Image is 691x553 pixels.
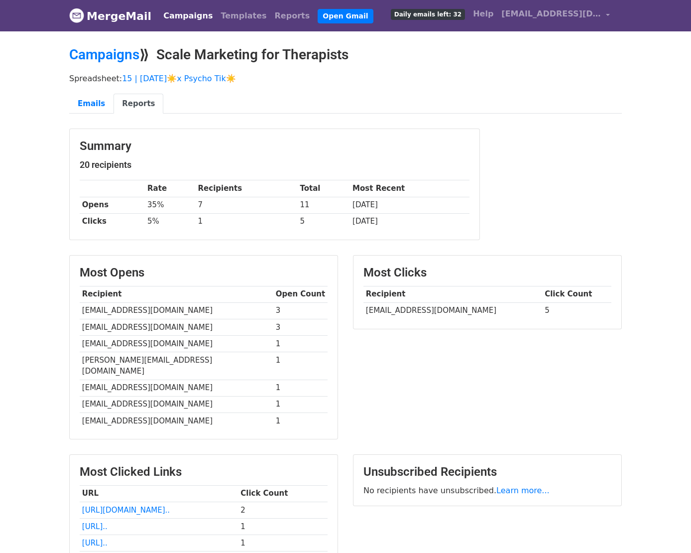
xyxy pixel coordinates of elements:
h3: Most Clicks [363,266,611,280]
td: 5 [298,213,350,230]
a: Learn more... [496,486,550,495]
td: [PERSON_NAME][EMAIL_ADDRESS][DOMAIN_NAME] [80,352,273,380]
p: Spreadsheet: [69,73,622,84]
a: MergeMail [69,5,151,26]
td: 35% [145,197,196,213]
td: 1 [273,335,328,352]
td: 5% [145,213,196,230]
h3: Unsubscribed Recipients [363,465,611,479]
h3: Summary [80,139,469,153]
th: Recipient [80,286,273,302]
span: [EMAIL_ADDRESS][DOMAIN_NAME] [501,8,601,20]
td: 11 [298,197,350,213]
td: [EMAIL_ADDRESS][DOMAIN_NAME] [80,413,273,429]
a: Daily emails left: 32 [387,4,469,24]
h2: ⟫ Scale Marketing for Therapists [69,46,622,63]
td: 1 [273,396,328,413]
th: Open Count [273,286,328,302]
a: Campaigns [159,6,217,26]
h3: Most Opens [80,266,328,280]
td: [DATE] [350,197,469,213]
th: Most Recent [350,180,469,197]
a: [URL][DOMAIN_NAME].. [82,506,170,515]
a: Templates [217,6,270,26]
td: 2 [238,502,328,518]
p: No recipients have unsubscribed. [363,485,611,496]
td: 1 [273,380,328,396]
a: [EMAIL_ADDRESS][DOMAIN_NAME] [497,4,614,27]
a: Open Gmail [318,9,373,23]
th: Clicks [80,213,145,230]
th: URL [80,485,238,502]
td: 7 [196,197,298,213]
h5: 20 recipients [80,159,469,170]
td: 1 [273,413,328,429]
span: Daily emails left: 32 [391,9,465,20]
a: Campaigns [69,46,139,63]
td: 3 [273,302,328,319]
a: 15 | [DATE]☀️x Psycho Tik☀️ [122,74,236,83]
h3: Most Clicked Links [80,465,328,479]
a: Reports [114,94,163,114]
a: Help [469,4,497,24]
td: 5 [542,302,611,319]
td: [EMAIL_ADDRESS][DOMAIN_NAME] [80,302,273,319]
img: MergeMail logo [69,8,84,23]
td: [DATE] [350,213,469,230]
td: 1 [273,352,328,380]
th: Recipients [196,180,298,197]
td: 1 [238,535,328,551]
iframe: Chat Widget [641,505,691,553]
th: Recipient [363,286,542,302]
a: [URL].. [82,522,108,531]
td: 1 [238,518,328,535]
td: [EMAIL_ADDRESS][DOMAIN_NAME] [80,380,273,396]
td: [EMAIL_ADDRESS][DOMAIN_NAME] [80,335,273,352]
td: 1 [196,213,298,230]
th: Rate [145,180,196,197]
td: [EMAIL_ADDRESS][DOMAIN_NAME] [80,319,273,335]
th: Click Count [238,485,328,502]
td: [EMAIL_ADDRESS][DOMAIN_NAME] [363,302,542,319]
th: Opens [80,197,145,213]
a: Emails [69,94,114,114]
td: [EMAIL_ADDRESS][DOMAIN_NAME] [80,396,273,413]
a: Reports [271,6,314,26]
th: Click Count [542,286,611,302]
th: Total [298,180,350,197]
a: [URL].. [82,539,108,548]
td: 3 [273,319,328,335]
